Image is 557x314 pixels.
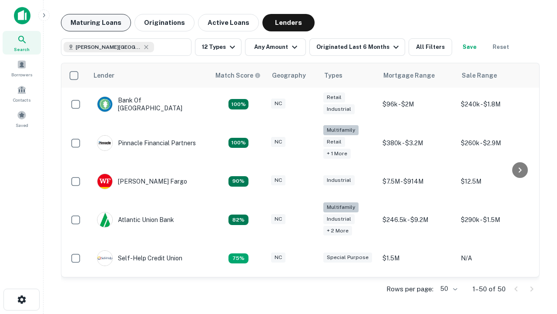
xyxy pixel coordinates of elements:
button: Originated Last 6 Months [309,38,405,56]
button: Reset [487,38,515,56]
h6: Match Score [215,71,259,80]
div: Sale Range [462,70,497,81]
span: Borrowers [11,71,32,78]
a: Search [3,31,41,55]
div: Matching Properties: 14, hasApolloMatch: undefined [228,99,248,109]
td: $1.5M [378,242,456,275]
th: Geography [267,63,319,88]
td: $96k - $2M [378,88,456,121]
button: Any Amount [245,38,306,56]
div: Industrial [323,214,355,224]
div: Multifamily [323,202,359,212]
span: Saved [16,122,28,129]
td: N/A [456,242,535,275]
div: Atlantic Union Bank [97,212,174,228]
a: Contacts [3,82,41,105]
td: $12.5M [456,165,535,198]
div: Matching Properties: 10, hasApolloMatch: undefined [228,253,248,264]
div: Matching Properties: 11, hasApolloMatch: undefined [228,215,248,225]
td: $7.5M - $914M [378,165,456,198]
div: NC [271,214,285,224]
span: Contacts [13,96,30,103]
a: Saved [3,107,41,130]
div: + 1 more [323,149,351,159]
button: Active Loans [198,14,259,31]
span: Search [14,46,30,53]
div: Matching Properties: 12, hasApolloMatch: undefined [228,176,248,187]
div: Special Purpose [323,253,372,263]
div: Geography [272,70,306,81]
button: Lenders [262,14,315,31]
img: capitalize-icon.png [14,7,30,24]
p: 1–50 of 50 [473,284,506,294]
div: NC [271,175,285,185]
div: 50 [437,283,459,295]
button: Originations [134,14,195,31]
td: $290k - $1.5M [456,198,535,242]
div: Industrial [323,104,355,114]
div: Types [324,70,342,81]
div: Mortgage Range [383,70,435,81]
div: Multifamily [323,125,359,135]
div: [PERSON_NAME] Fargo [97,174,187,189]
div: Retail [323,92,345,102]
div: Pinnacle Financial Partners [97,135,196,151]
td: $380k - $3.2M [378,121,456,165]
img: picture [97,97,112,112]
div: Matching Properties: 24, hasApolloMatch: undefined [228,138,248,148]
a: Borrowers [3,56,41,80]
td: $260k - $2.9M [456,121,535,165]
div: NC [271,253,285,263]
div: Retail [323,137,345,147]
td: $240k - $1.8M [456,88,535,121]
button: Save your search to get updates of matches that match your search criteria. [456,38,483,56]
span: [PERSON_NAME][GEOGRAPHIC_DATA], [GEOGRAPHIC_DATA] [76,43,141,51]
div: + 2 more [323,226,352,236]
button: All Filters [409,38,452,56]
div: Bank Of [GEOGRAPHIC_DATA] [97,96,201,112]
th: Types [319,63,378,88]
img: picture [97,212,112,227]
div: Originated Last 6 Months [316,42,401,52]
th: Lender [88,63,210,88]
p: Rows per page: [386,284,433,294]
th: Sale Range [456,63,535,88]
div: NC [271,99,285,109]
td: $246.5k - $9.2M [378,198,456,242]
th: Capitalize uses an advanced AI algorithm to match your search with the best lender. The match sco... [210,63,267,88]
div: Lender [94,70,114,81]
img: picture [97,251,112,266]
img: picture [97,136,112,150]
div: Self-help Credit Union [97,250,182,266]
button: 12 Types [195,38,242,56]
th: Mortgage Range [378,63,456,88]
div: NC [271,137,285,147]
img: picture [97,174,112,189]
button: Maturing Loans [61,14,131,31]
div: Capitalize uses an advanced AI algorithm to match your search with the best lender. The match sco... [215,71,261,80]
iframe: Chat Widget [513,244,557,286]
div: Industrial [323,175,355,185]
